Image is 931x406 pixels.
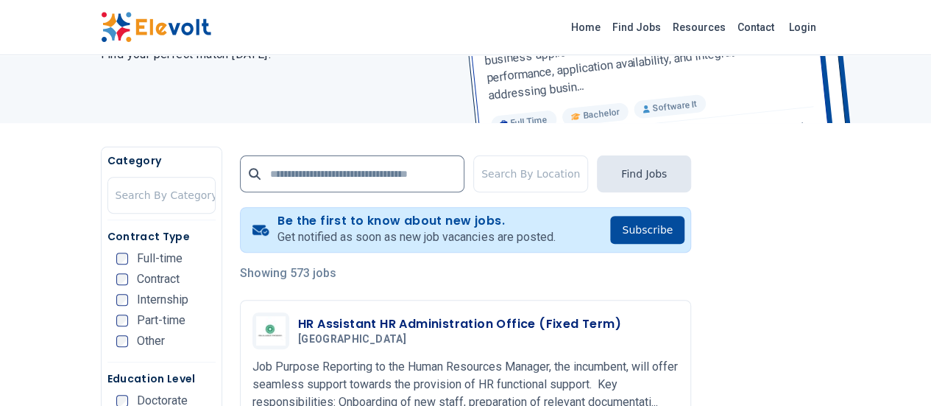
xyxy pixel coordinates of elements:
[137,315,185,326] span: Part-time
[298,315,621,333] h3: HR Assistant HR Administration Office (Fixed Term)
[116,253,128,265] input: Full-time
[277,214,555,228] h4: Be the first to know about new jobs.
[606,15,667,39] a: Find Jobs
[610,216,684,244] button: Subscribe
[277,228,555,246] p: Get notified as soon as new job vacancies are posted.
[240,265,691,282] p: Showing 573 jobs
[116,294,128,306] input: Internship
[667,15,732,39] a: Resources
[107,153,216,168] h5: Category
[780,13,825,42] a: Login
[137,273,180,285] span: Contract
[857,335,931,406] iframe: Chat Widget
[137,294,188,306] span: Internship
[107,229,216,244] h5: Contract Type
[137,335,165,347] span: Other
[732,15,780,39] a: Contact
[597,155,691,192] button: Find Jobs
[101,12,211,43] img: Elevolt
[565,15,606,39] a: Home
[137,253,183,265] span: Full-time
[116,315,128,326] input: Part-time
[107,371,216,386] h5: Education Level
[116,335,128,347] input: Other
[298,333,406,346] span: [GEOGRAPHIC_DATA]
[116,273,128,285] input: Contract
[256,316,286,346] img: Aga khan University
